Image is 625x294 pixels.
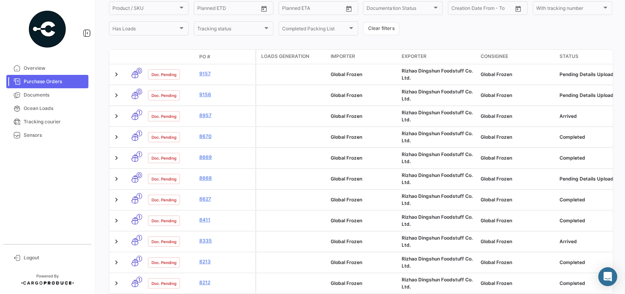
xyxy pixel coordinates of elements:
datatable-header-cell: PO # [196,50,255,63]
span: Doc. Pending [152,280,176,287]
datatable-header-cell: Importer [327,50,399,64]
span: Rizhao Dingshun Foodstuff Co. Ltd. [402,214,473,227]
datatable-header-cell: Exporter [399,50,477,64]
a: Expand/Collapse Row [112,217,120,225]
span: Global Frozen [331,134,362,140]
datatable-header-cell: Doc. Status [145,54,196,60]
span: Rizhao Dingshun Foodstuff Co. Ltd. [402,68,473,81]
span: Doc. Pending [152,71,176,78]
span: Tracking status [197,27,263,32]
span: Loads generation [261,53,309,60]
span: Logout [24,254,85,261]
span: Doc. Pending [152,92,176,99]
span: 1 [137,256,142,262]
a: 9157 [199,70,252,77]
span: Global Frozen [481,155,512,161]
span: Overview [24,65,85,72]
span: Consignee [481,53,508,60]
a: Purchase Orders [6,75,88,88]
a: Expand/Collapse Row [112,196,120,204]
datatable-header-cell: Transport mode [125,54,145,60]
span: Ocean Loads [24,105,85,112]
span: Global Frozen [481,259,512,265]
span: Global Frozen [331,176,362,182]
a: 8957 [199,112,252,119]
a: Ocean Loads [6,102,88,115]
span: Global Frozen [481,280,512,286]
a: Sensors [6,128,88,142]
a: 8335 [199,237,252,244]
span: Sensors [24,132,85,139]
span: Rizhao Dingshun Foodstuff Co. Ltd. [402,89,473,102]
span: 1 [137,193,142,199]
a: 8627 [199,195,252,203]
span: Doc. Pending [152,176,176,182]
input: To [299,7,327,12]
span: Documentation Status [367,7,432,12]
a: Expand/Collapse Row [112,71,120,78]
a: Expand/Collapse Row [112,259,120,266]
a: 8668 [199,175,252,182]
a: Documents [6,88,88,102]
span: Global Frozen [481,134,512,140]
span: Global Frozen [331,71,362,77]
span: 0 [137,89,142,95]
span: Rizhao Dingshun Foodstuff Co. Ltd. [402,172,473,185]
span: Doc. Pending [152,134,176,140]
span: Rizhao Dingshun Foodstuff Co. Ltd. [402,193,473,206]
span: 1 [137,235,142,241]
span: Global Frozen [331,113,362,119]
span: Rizhao Dingshun Foodstuff Co. Ltd. [402,235,473,248]
a: 9156 [199,91,252,98]
span: Exporter [402,53,427,60]
a: 8212 [199,279,252,286]
button: Open calendar [512,3,524,15]
span: Global Frozen [481,71,512,77]
input: From [197,7,208,12]
span: Product / SKU [112,7,178,12]
span: Global Frozen [481,176,512,182]
span: Rizhao Dingshun Foodstuff Co. Ltd. [402,130,473,143]
span: Global Frozen [331,92,362,98]
span: Global Frozen [481,238,512,244]
input: To [214,7,243,12]
span: 1 [137,110,142,115]
span: Rizhao Dingshun Foodstuff Co. Ltd. [402,151,473,164]
div: Abrir Intercom Messenger [598,267,617,286]
span: Global Frozen [481,197,512,203]
span: Global Frozen [331,155,362,161]
span: 1 [137,151,142,157]
span: 0 [137,68,142,74]
a: 8213 [199,258,252,265]
a: 8411 [199,216,252,223]
datatable-header-cell: Consignee [477,50,556,64]
a: Expand/Collapse Row [112,175,120,183]
span: Doc. Pending [152,238,176,245]
a: Expand/Collapse Row [112,91,120,99]
span: Has Loads [112,27,178,32]
a: Expand/Collapse Row [112,279,120,287]
span: Global Frozen [331,238,362,244]
span: Rizhao Dingshun Foodstuff Co. Ltd. [402,256,473,269]
span: Documents [24,91,85,99]
a: Expand/Collapse Row [112,238,120,246]
span: 0 [137,172,142,178]
span: 1 [137,214,142,220]
span: Completed Packing List [282,27,348,32]
a: Tracking courier [6,115,88,128]
span: 1 [137,277,142,283]
span: Rizhao Dingshun Foodstuff Co. Ltd. [402,110,473,123]
a: Expand/Collapse Row [112,154,120,162]
span: Global Frozen [331,259,362,265]
span: Doc. Pending [152,113,176,119]
input: From [451,7,462,12]
span: Global Frozen [481,113,512,119]
span: Global Frozen [331,197,362,203]
span: With tracking number [536,7,602,12]
span: Doc. Pending [152,197,176,203]
span: Global Frozen [331,218,362,223]
span: Doc. Pending [152,218,176,224]
span: 1 [137,130,142,136]
a: Expand/Collapse Row [112,133,120,141]
input: From [282,7,293,12]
